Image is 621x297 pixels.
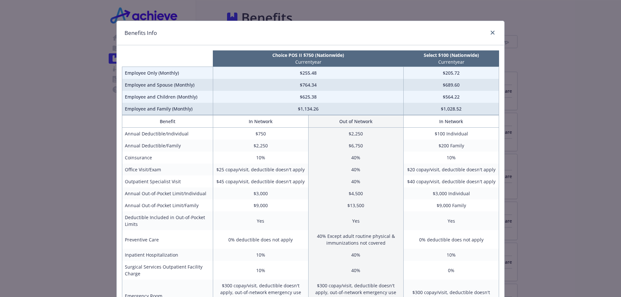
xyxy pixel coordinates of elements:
td: $13,500 [308,199,404,211]
td: $3,000 [213,187,308,199]
td: Outpatient Specialist Visit [122,175,213,187]
td: $1,028.52 [404,103,499,115]
td: 0% [404,261,499,280]
td: Employee Only (Monthly) [122,67,213,79]
td: Surgical Services Outpatient Facility Charge [122,261,213,280]
td: 40% [308,164,404,175]
td: Office Visit/Exam [122,164,213,175]
td: $20 copay/visit, deductible doesn't apply [404,164,499,175]
p: Select $100 (Nationwide) [405,52,498,58]
td: Annual Out-of-Pocket Limit/Family [122,199,213,211]
td: $1,134.26 [213,103,403,115]
td: $9,000 [213,199,308,211]
td: $764.34 [213,79,403,91]
td: 0% deductible does not apply [404,230,499,249]
td: $689.60 [404,79,499,91]
td: $4,500 [308,187,404,199]
td: $2,250 [308,128,404,140]
td: Employee and Family (Monthly) [122,103,213,115]
td: Yes [213,211,308,230]
th: In Network [404,115,499,128]
td: Deductible Included in Out-of-Pocket Limits [122,211,213,230]
td: $255.48 [213,67,403,79]
td: Preventive Care [122,230,213,249]
td: Employee and Spouse (Monthly) [122,79,213,91]
td: $205.72 [404,67,499,79]
td: Annual Deductible/Family [122,140,213,152]
td: Annual Deductible/Individual [122,128,213,140]
td: 40% [308,152,404,164]
td: $564.22 [404,91,499,103]
td: $100 Individual [404,128,499,140]
th: In Network [213,115,308,128]
td: $6,750 [308,140,404,152]
td: 40% [308,261,404,280]
th: Out of Network [308,115,404,128]
th: Benefit [122,115,213,128]
td: 10% [404,249,499,261]
td: 10% [404,152,499,164]
td: Yes [308,211,404,230]
td: 40% [308,175,404,187]
td: $45 copay/visit, deductible doesn't apply [213,175,308,187]
td: Employee and Children (Monthly) [122,91,213,103]
td: $2,250 [213,140,308,152]
td: $40 copay/visit, deductible doesn't apply [404,175,499,187]
th: intentionally left blank [122,50,213,67]
td: Annual Out-of-Pocket Limit/Individual [122,187,213,199]
td: 10% [213,249,308,261]
h1: Benefits Info [125,29,157,37]
td: $200 Family [404,140,499,152]
td: $3,000 Individual [404,187,499,199]
td: $9,000 Family [404,199,499,211]
td: 10% [213,261,308,280]
td: Yes [404,211,499,230]
td: $750 [213,128,308,140]
td: 40% Except adult routine physical & immunizations not covered [308,230,404,249]
a: close [489,29,496,37]
td: Coinsurance [122,152,213,164]
td: $625.38 [213,91,403,103]
p: Current year [405,58,498,65]
p: Choice POS II $750 (Nationwide) [214,52,402,58]
p: Current year [214,58,402,65]
td: 0% deductible does not apply [213,230,308,249]
td: 40% [308,249,404,261]
td: $25 copay/visit, deductible doesn't apply [213,164,308,175]
td: Inpatient Hospitalization [122,249,213,261]
td: 10% [213,152,308,164]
